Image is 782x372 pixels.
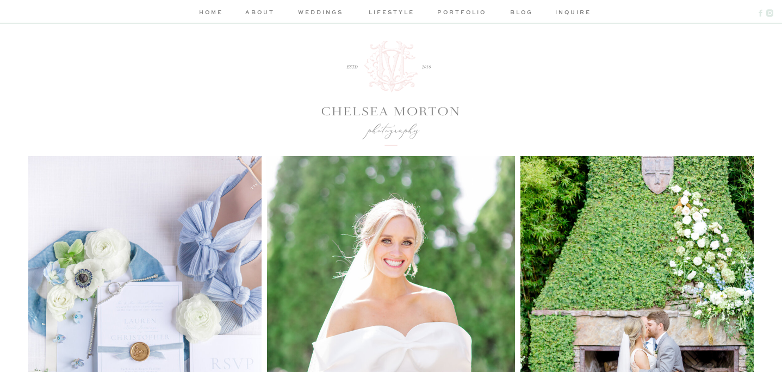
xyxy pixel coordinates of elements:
[295,8,346,19] a: weddings
[555,8,586,19] a: inquire
[244,8,276,19] a: about
[436,8,487,19] a: portfolio
[365,8,417,19] a: lifestyle
[196,8,225,19] a: home
[506,8,537,19] a: blog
